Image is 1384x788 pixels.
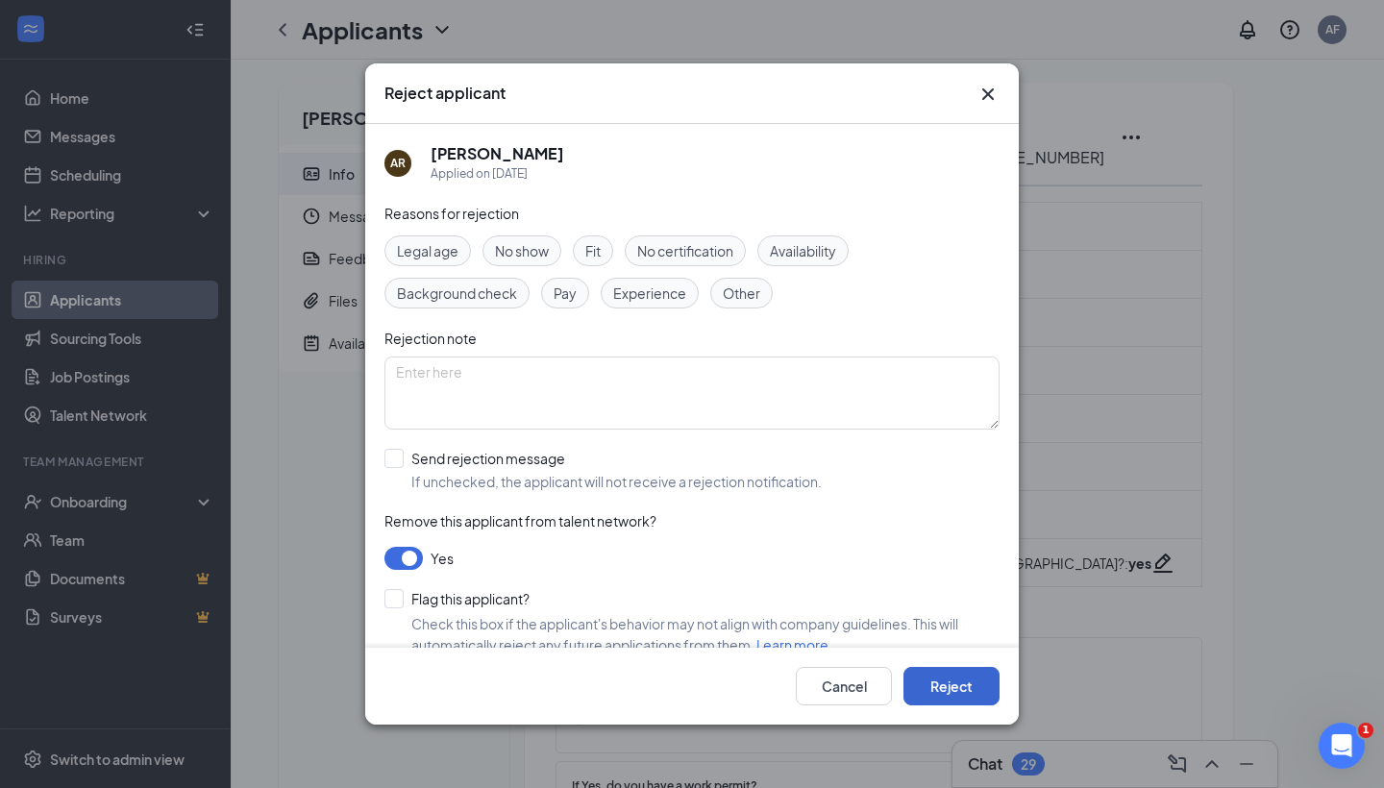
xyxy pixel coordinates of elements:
h5: [PERSON_NAME] [431,143,564,164]
button: Cancel [796,667,892,705]
span: Rejection note [384,330,477,347]
button: Close [976,83,1000,106]
a: Learn more. [756,636,832,653]
iframe: Intercom live chat [1319,723,1365,769]
span: Yes [431,547,454,570]
span: Pay [554,283,577,304]
span: Fit [585,240,601,261]
span: Experience [613,283,686,304]
span: Background check [397,283,517,304]
span: Legal age [397,240,458,261]
span: No certification [637,240,733,261]
h3: Reject applicant [384,83,506,104]
div: AR [390,155,406,171]
span: No show [495,240,549,261]
span: 1 [1358,723,1373,738]
button: Reject [903,667,1000,705]
span: Availability [770,240,836,261]
span: Other [723,283,760,304]
span: Check this box if the applicant's behavior may not align with company guidelines. This will autom... [411,615,958,653]
svg: Cross [976,83,1000,106]
span: Reasons for rejection [384,205,519,222]
span: Remove this applicant from talent network? [384,512,656,529]
div: Applied on [DATE] [431,164,564,184]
